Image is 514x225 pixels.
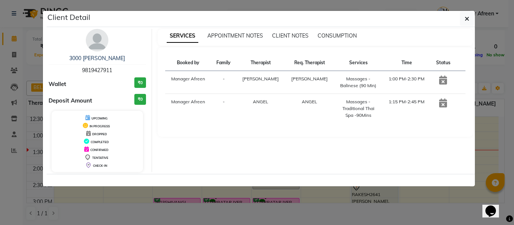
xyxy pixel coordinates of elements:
span: CLIENT NOTES [272,32,309,39]
span: APPOINTMENT NOTES [207,32,263,39]
span: COMPLETED [91,140,109,144]
img: avatar [86,29,108,51]
span: DROPPED [92,132,107,136]
h3: ₹0 [134,77,146,88]
span: IN PROGRESS [90,124,110,128]
td: 1:00 PM-2:30 PM [383,71,431,94]
th: Status [431,55,456,71]
span: [PERSON_NAME] [291,76,328,82]
span: UPCOMING [91,116,108,120]
span: TENTATIVE [92,156,108,160]
span: Wallet [49,80,66,89]
a: 3000 [PERSON_NAME] [69,55,125,62]
h3: ₹0 [134,94,146,105]
span: CONFIRMED [90,148,108,152]
span: ANGEL [253,99,268,104]
th: Booked by [165,55,211,71]
th: Therapist [236,55,285,71]
span: Deposit Amount [49,97,92,105]
span: [PERSON_NAME] [242,76,279,82]
span: 9819427911 [82,67,112,74]
td: 1:15 PM-2:45 PM [383,94,431,124]
span: CONSUMPTION [318,32,357,39]
th: Req. Therapist [285,55,334,71]
th: Time [383,55,431,71]
td: - [211,94,236,124]
div: Massages - Balinese (90 Min) [339,76,378,89]
span: ANGEL [302,99,317,104]
span: SERVICES [167,29,198,43]
th: Family [211,55,236,71]
h5: Client Detail [47,12,90,23]
td: - [211,71,236,94]
th: Services [334,55,383,71]
span: CHECK-IN [93,164,107,168]
div: Massages - Traditional Thai Spa -90Mins [339,98,378,119]
td: Manager Afreen [165,94,211,124]
td: Manager Afreen [165,71,211,94]
iframe: chat widget [482,195,506,217]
